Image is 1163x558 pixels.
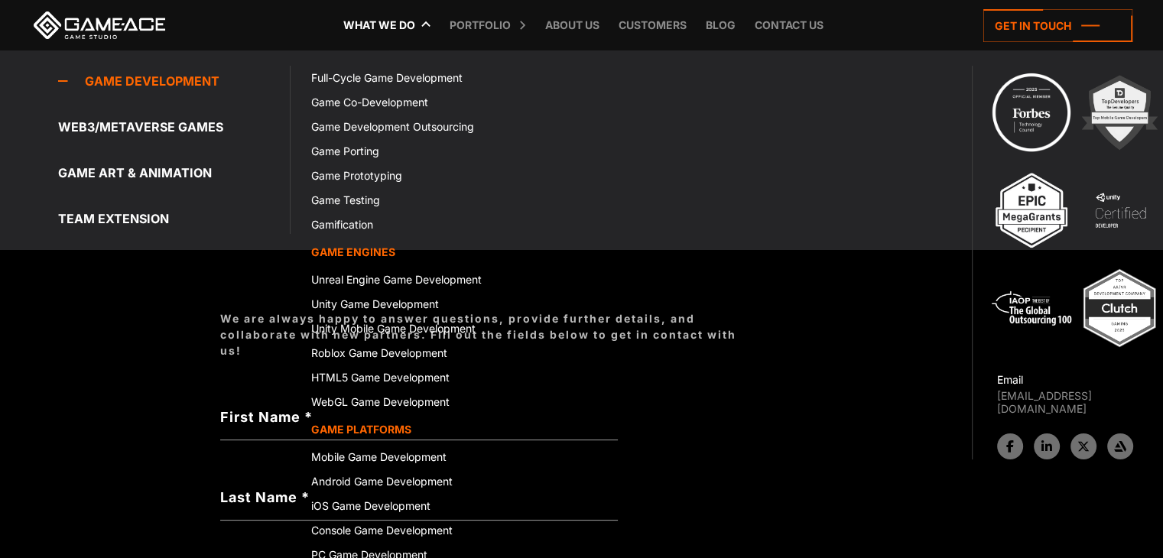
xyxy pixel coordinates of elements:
[1077,266,1161,350] img: Top ar vr development company gaming 2025 game ace
[989,70,1074,154] img: Technology council badge program ace 2025 game ace
[58,157,290,188] a: Game Art & Animation
[58,112,290,142] a: Web3/Metaverse Games
[302,212,503,237] a: Gamification
[302,66,503,90] a: Full-Cycle Game Development
[983,9,1132,42] a: Get in touch
[302,365,503,390] a: HTML5 Game Development
[989,266,1074,350] img: 5
[302,518,503,543] a: Console Game Development
[997,373,1023,386] strong: Email
[58,66,290,96] a: Game development
[302,237,503,268] a: Game Engines
[302,414,503,445] a: Game platforms
[997,389,1163,415] a: [EMAIL_ADDRESS][DOMAIN_NAME]
[989,168,1074,252] img: 3
[1077,70,1161,154] img: 2
[58,203,290,234] a: Team Extension
[302,139,503,164] a: Game Porting
[302,341,503,365] a: Roblox Game Development
[302,90,503,115] a: Game Co-Development
[302,164,503,188] a: Game Prototyping
[302,494,503,518] a: iOS Game Development
[220,310,755,359] div: We are always happy to answer questions, provide further details, and collaborate with new partne...
[302,115,503,139] a: Game Development Outsourcing
[302,292,503,316] a: Unity Game Development
[302,390,503,414] a: WebGL Game Development
[302,268,503,292] a: Unreal Engine Game Development
[220,407,618,427] label: First Name *
[1078,168,1162,252] img: 4
[220,487,618,508] label: Last Name *
[302,188,503,212] a: Game Testing
[302,445,503,469] a: Mobile Game Development
[302,469,503,494] a: Android Game Development
[302,316,503,341] a: Unity Mobile Game Development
